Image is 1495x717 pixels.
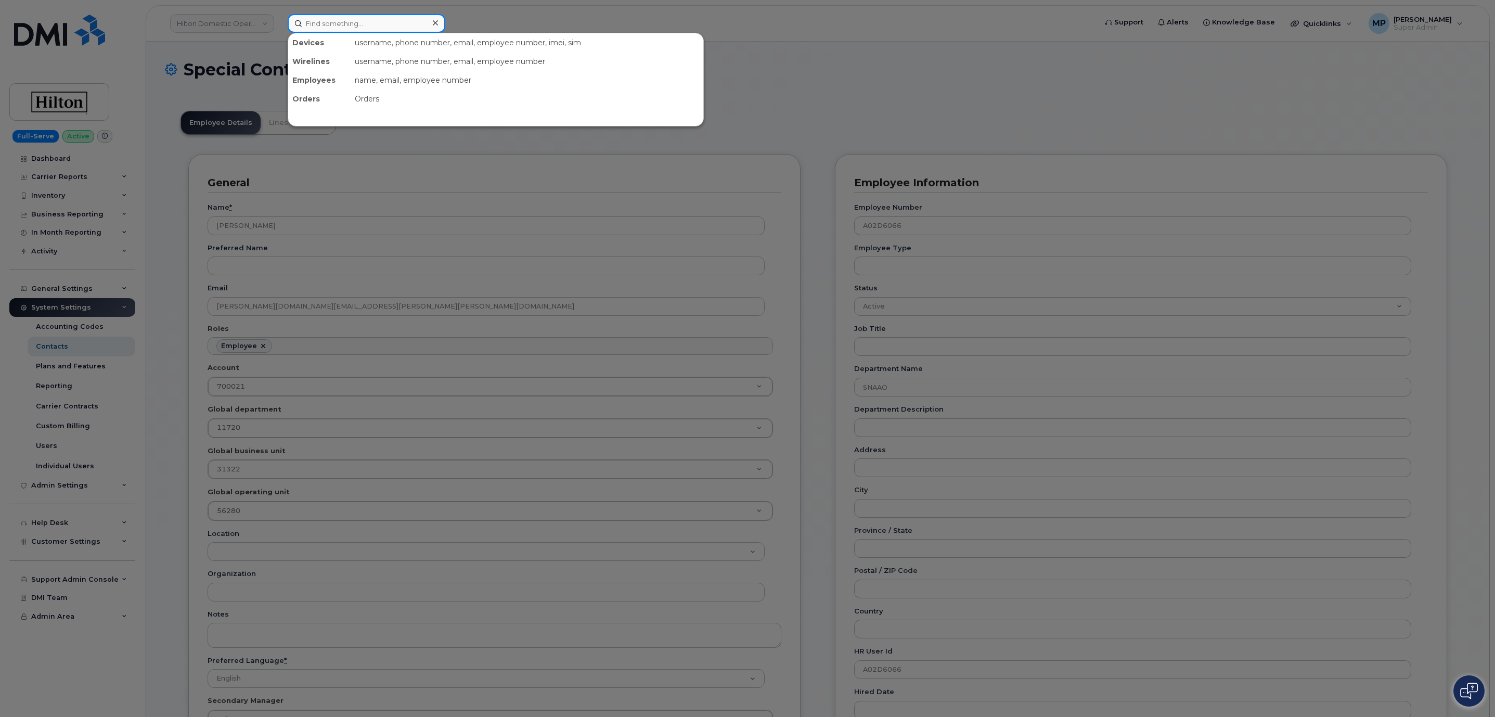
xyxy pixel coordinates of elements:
div: Wirelines [288,52,351,71]
img: Open chat [1460,683,1478,699]
div: Employees [288,71,351,89]
div: Orders [288,89,351,108]
div: Orders [351,89,703,108]
div: username, phone number, email, employee number [351,52,703,71]
div: name, email, employee number [351,71,703,89]
div: Devices [288,33,351,52]
div: username, phone number, email, employee number, imei, sim [351,33,703,52]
